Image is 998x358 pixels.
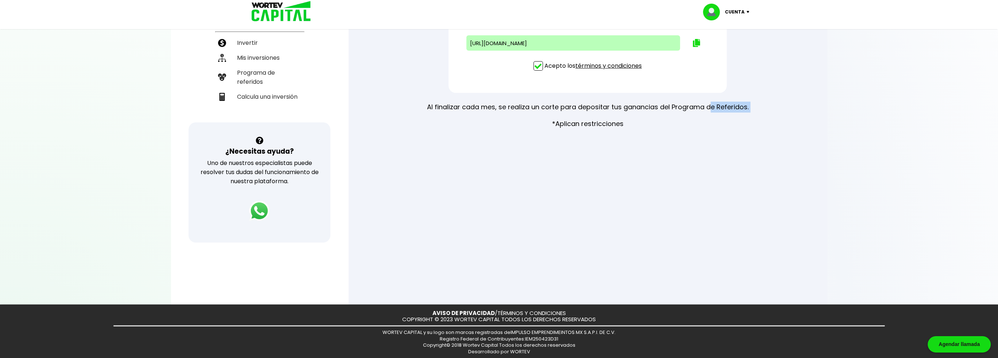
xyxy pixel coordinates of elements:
a: Calcula una inversión [215,89,304,104]
ul: Capital [215,16,304,122]
a: Invertir [215,35,304,50]
p: / [432,310,566,316]
a: Programa de referidos [215,65,304,89]
p: Cuenta [725,7,745,17]
img: recomiendanos-icon.9b8e9327.svg [218,73,226,81]
p: Uno de nuestros especialistas puede resolver tus dudas del funcionamiento de nuestra plataforma. [198,158,321,186]
a: AVISO DE PRIVACIDAD [432,309,495,317]
p: Al finalizar cada mes, se realiza un corte para depositar tus ganancias del Programa de Referidos. [427,102,749,113]
div: Agendar llamada [928,336,991,353]
p: Acepto los [544,61,642,70]
img: calculadora-icon.17d418c4.svg [218,93,226,101]
span: Desarrollado por WORTEV [468,348,530,355]
span: WORTEV CAPITAL y su logo son marcas registradas de IMPULSO EMPRENDIMEINTOS MX S.A.P.I. DE C.V. [382,329,616,336]
img: icon-down [745,11,754,13]
img: inversiones-icon.6695dc30.svg [218,54,226,62]
h3: ¿Necesitas ayuda? [225,146,294,157]
img: invertir-icon.b3b967d7.svg [218,39,226,47]
p: COPYRIGHT © 2023 WORTEV CAPITAL TODOS LOS DERECHOS RESERVADOS [402,316,596,323]
img: profile-image [703,4,725,20]
img: logos_whatsapp-icon.242b2217.svg [249,201,269,221]
a: Mis inversiones [215,50,304,65]
a: términos y condiciones [575,62,642,70]
p: *Aplican restricciones [552,118,624,129]
a: TÉRMINOS Y CONDICIONES [497,309,566,317]
span: Copyright© 2018 Wortev Capital Todos los derechos reservados [423,342,575,349]
span: Registro Federal de Contribuyentes: IEM250423D31 [440,335,558,342]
